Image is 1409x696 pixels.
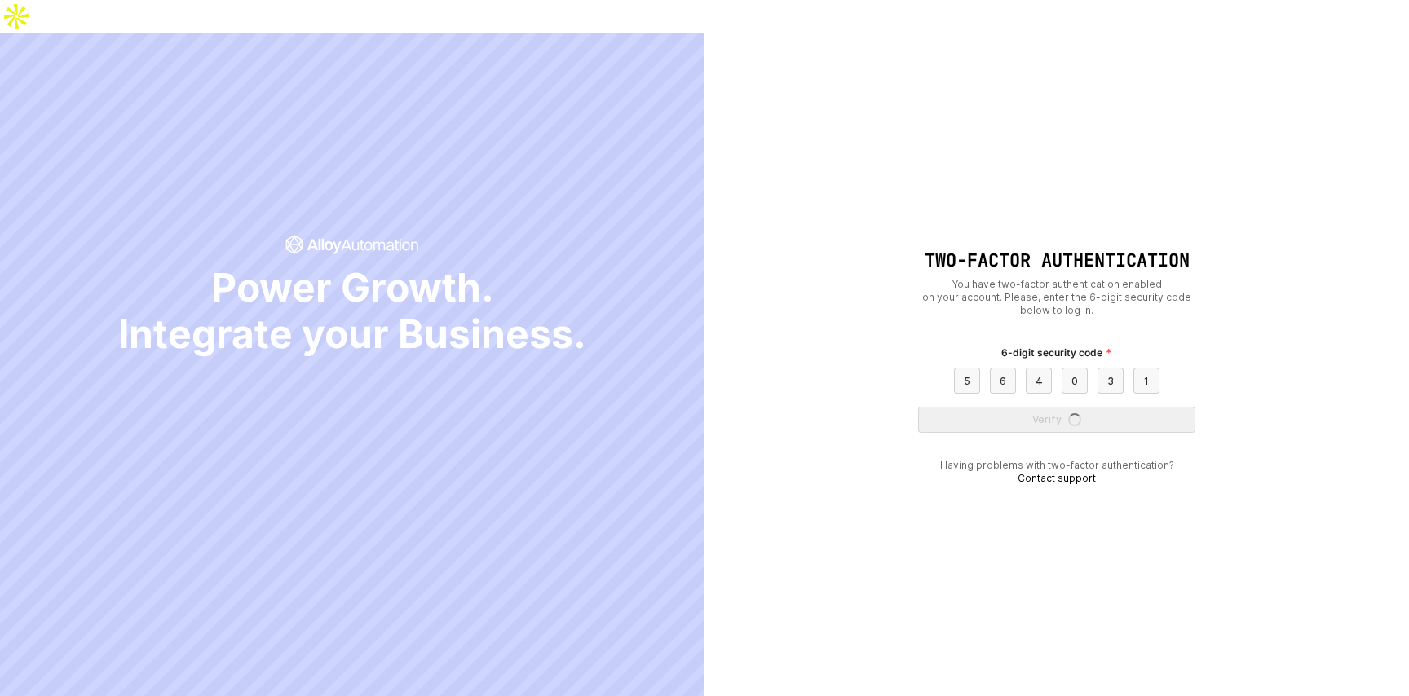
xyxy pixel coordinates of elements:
[118,264,586,358] span: Power Growth. Integrate your Business.
[918,407,1195,433] button: Verifyicon-loader
[1018,472,1096,484] a: Contact support
[1001,345,1112,361] label: 6-digit security code
[285,235,420,254] span: icon-success
[918,459,1195,485] div: Having problems with two-factor authentication?
[918,278,1195,317] div: You have two-factor authentication enabled on your account. Please, enter the 6-digit security co...
[918,250,1195,271] h1: Two-Factor Authentication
